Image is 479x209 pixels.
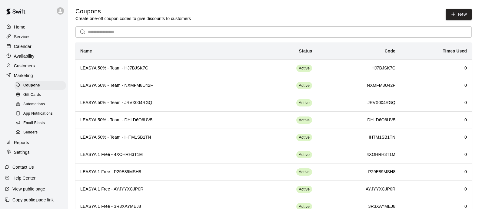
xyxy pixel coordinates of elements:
p: Marketing [14,72,33,79]
p: View public page [12,186,45,192]
span: Active [296,66,312,71]
span: Senders [23,130,38,136]
span: App Notifications [23,111,53,117]
span: Active [296,100,312,106]
a: Calendar [5,42,63,51]
h6: HJ7BJSK7C [322,65,395,72]
h6: 0 [405,99,467,106]
h6: LEASYA 50% - Team - HJ7BJSK7C [80,65,244,72]
button: New [446,9,472,20]
div: Coupons [15,81,66,90]
h6: LEASYA 1 Free - 4XOHRH3T1M [80,151,244,158]
p: Reports [14,140,29,146]
p: Customers [14,63,35,69]
h6: P29E89MSH8 [322,169,395,175]
span: Active [296,117,312,123]
h6: 0 [405,82,467,89]
h6: DHLD6O6UV5 [322,117,395,123]
b: Status [299,49,312,53]
a: App Notifications [15,109,68,119]
p: Contact Us [12,164,34,170]
p: Settings [14,149,30,155]
p: Availability [14,53,35,59]
a: Coupons [15,81,68,90]
a: Senders [15,128,68,137]
p: Create one-off coupon codes to give discounts to customers [75,15,191,22]
h6: NXMFM8U42F [322,82,395,89]
div: Gift Cards [15,91,66,99]
p: Home [14,24,25,30]
h6: LEASYA 50% - Team - JRVX004RGQ [80,99,244,106]
h6: 0 [405,186,467,193]
div: App Notifications [15,110,66,118]
p: Copy public page link [12,197,54,203]
a: Services [5,32,63,41]
h5: Coupons [75,7,191,15]
p: Services [14,34,31,40]
span: Active [296,187,312,192]
a: Settings [5,148,63,157]
a: Marketing [5,71,63,80]
span: Coupons [23,83,40,89]
a: Gift Cards [15,90,68,99]
a: Availability [5,52,63,61]
p: Help Center [12,175,35,181]
h6: LEASYA 1 Free - P29E89MSH8 [80,169,244,175]
div: Email Blasts [15,119,66,127]
h6: LEASYA 50% - Team - NXMFM8U42F [80,82,244,89]
span: Active [296,169,312,175]
b: Name [80,49,92,53]
span: Active [296,135,312,140]
h6: LEASYA 1 Free - AYJYYXCJP0R [80,186,244,193]
a: Customers [5,61,63,70]
h6: LEASYA 50% - Team - DHLD6O6UV5 [80,117,244,123]
h6: JRVX004RGQ [322,99,395,106]
h6: 0 [405,134,467,141]
h6: 0 [405,169,467,175]
div: Automations [15,100,66,109]
span: Active [296,152,312,158]
h6: LEASYA 50% - Team - IHTM1SB1TN [80,134,244,141]
span: Gift Cards [23,92,41,98]
a: Reports [5,138,63,147]
a: Automations [15,100,68,109]
div: Senders [15,128,66,137]
a: Home [5,22,63,32]
span: Automations [23,101,45,107]
b: Times Used [443,49,467,53]
h6: AYJYYXCJP0R [322,186,395,193]
span: Email Blasts [23,120,45,126]
a: Email Blasts [15,119,68,128]
h6: IHTM1SB1TN [322,134,395,141]
h6: 0 [405,117,467,123]
p: Calendar [14,43,32,49]
b: Code [384,49,395,53]
h6: 4XOHRH3T1M [322,151,395,158]
h6: 0 [405,65,467,72]
span: Active [296,83,312,89]
h6: 0 [405,151,467,158]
